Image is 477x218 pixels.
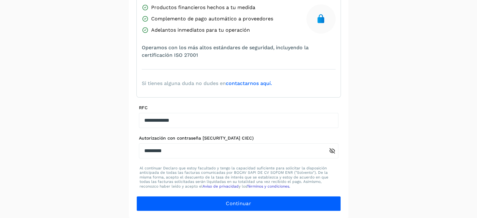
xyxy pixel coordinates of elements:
[139,136,338,141] label: Autorización con contraseña [SECURITY_DATA] CIEC)
[151,4,255,11] span: Productos financieros hechos a tu medida
[203,184,239,189] a: Aviso de privacidad
[247,184,290,189] a: Términos y condiciones.
[142,80,272,87] span: Si tienes alguna duda no dudes en
[139,105,338,110] label: RFC
[140,166,338,189] p: Al continuar Declaro que estoy facultado y tengo la capacidad suficiente para solicitar la dispos...
[316,14,326,24] img: secure
[226,200,251,207] span: Continuar
[142,44,336,59] span: Operamos con los más altos estándares de seguridad, incluyendo la certificación ISO 27001
[151,15,273,23] span: Complemento de pago automático a proveedores
[151,26,250,34] span: Adelantos inmediatos para tu operación
[136,196,341,211] button: Continuar
[226,80,272,86] a: contactarnos aquí.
